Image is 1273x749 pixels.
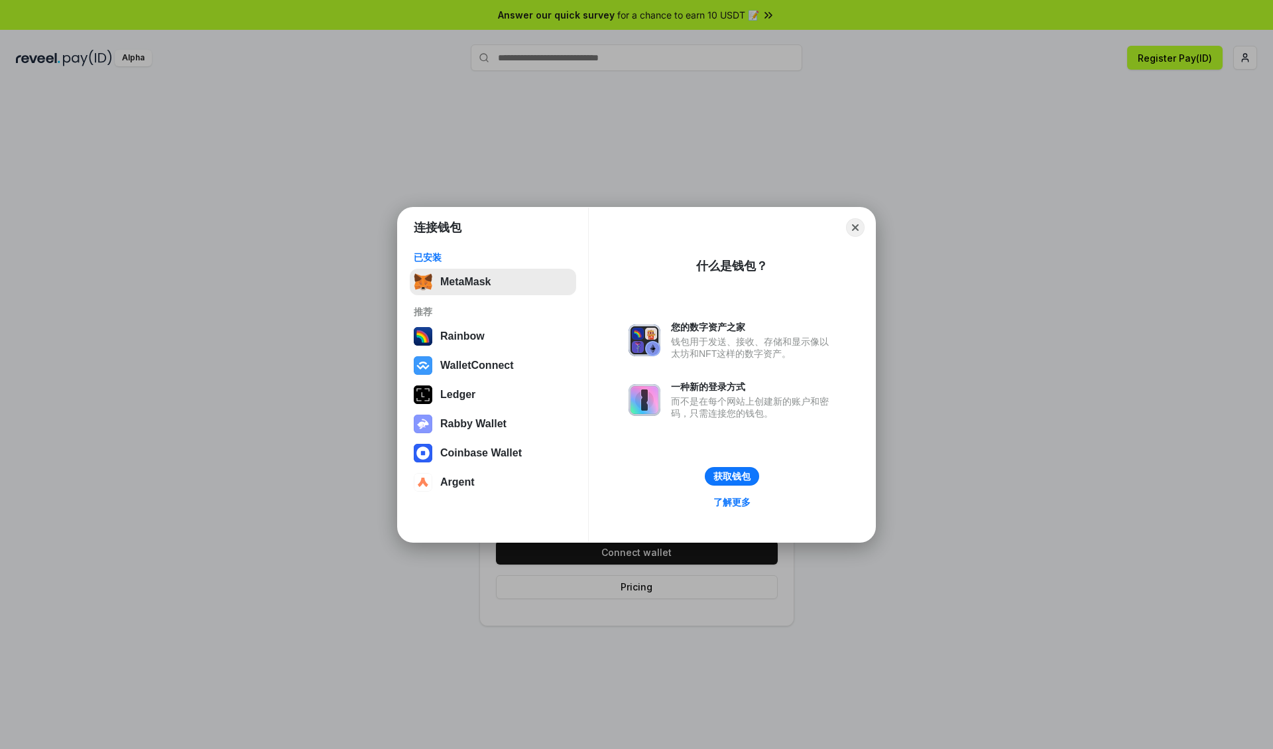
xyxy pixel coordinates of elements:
[671,381,835,393] div: 一种新的登录方式
[713,470,751,482] div: 获取钱包
[713,496,751,508] div: 了解更多
[410,323,576,350] button: Rainbow
[410,381,576,408] button: Ledger
[440,276,491,288] div: MetaMask
[629,384,660,416] img: svg+xml,%3Csvg%20xmlns%3D%22http%3A%2F%2Fwww.w3.org%2F2000%2Fsvg%22%20fill%3D%22none%22%20viewBox...
[414,415,432,433] img: svg+xml,%3Csvg%20xmlns%3D%22http%3A%2F%2Fwww.w3.org%2F2000%2Fsvg%22%20fill%3D%22none%22%20viewBox...
[414,473,432,492] img: svg+xml,%3Csvg%20width%3D%2228%22%20height%3D%2228%22%20viewBox%3D%220%200%2028%2028%22%20fill%3D...
[671,321,835,333] div: 您的数字资产之家
[440,389,475,401] div: Ledger
[410,469,576,496] button: Argent
[440,418,507,430] div: Rabby Wallet
[440,330,485,342] div: Rainbow
[671,336,835,360] div: 钱包用于发送、接收、存储和显示像以太坊和NFT这样的数字资产。
[410,411,576,437] button: Rabby Wallet
[629,324,660,356] img: svg+xml,%3Csvg%20xmlns%3D%22http%3A%2F%2Fwww.w3.org%2F2000%2Fsvg%22%20fill%3D%22none%22%20viewBox...
[410,352,576,379] button: WalletConnect
[414,306,572,318] div: 推荐
[440,360,514,372] div: WalletConnect
[414,327,432,346] img: svg+xml,%3Csvg%20width%3D%22120%22%20height%3D%22120%22%20viewBox%3D%220%200%20120%20120%22%20fil...
[671,395,835,419] div: 而不是在每个网站上创建新的账户和密码，只需连接您的钱包。
[414,385,432,404] img: svg+xml,%3Csvg%20xmlns%3D%22http%3A%2F%2Fwww.w3.org%2F2000%2Fsvg%22%20width%3D%2228%22%20height%3...
[414,444,432,462] img: svg+xml,%3Csvg%20width%3D%2228%22%20height%3D%2228%22%20viewBox%3D%220%200%2028%2028%22%20fill%3D...
[414,273,432,291] img: svg+xml,%3Csvg%20fill%3D%22none%22%20height%3D%2233%22%20viewBox%3D%220%200%2035%2033%22%20width%...
[440,447,522,459] div: Coinbase Wallet
[410,269,576,295] button: MetaMask
[414,220,461,236] h1: 连接钱包
[414,356,432,375] img: svg+xml,%3Csvg%20width%3D%2228%22%20height%3D%2228%22%20viewBox%3D%220%200%2028%2028%22%20fill%3D...
[410,440,576,466] button: Coinbase Wallet
[696,258,768,274] div: 什么是钱包？
[705,467,759,486] button: 获取钱包
[846,218,865,237] button: Close
[440,476,475,488] div: Argent
[705,494,758,511] a: 了解更多
[414,251,572,263] div: 已安装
